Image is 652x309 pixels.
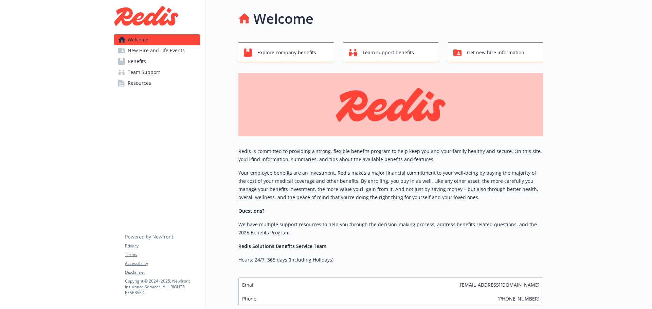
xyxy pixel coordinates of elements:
[242,281,255,288] span: Email
[125,243,200,249] a: Privacy
[114,67,200,78] a: Team Support
[128,78,151,89] span: Resources
[460,281,540,288] span: [EMAIL_ADDRESS][DOMAIN_NAME]
[253,8,313,29] h1: Welcome
[238,42,334,62] button: Explore company benefits
[125,278,200,295] p: Copyright © 2024 - 2025 , Newfront Insurance Services, ALL RIGHTS RESERVED
[125,252,200,258] a: Terms
[257,46,316,59] span: Explore company benefits
[125,260,200,267] a: Accessibility
[114,78,200,89] a: Resources
[238,169,543,201] p: Your employee benefits are an investment. Redis makes a major financial commitment to your well-b...
[125,269,200,275] a: Disclaimer
[362,46,414,59] span: Team support benefits
[128,45,185,56] span: New Hire and Life Events
[238,243,326,249] strong: Redis Solutions Benefits Service Team
[238,256,543,264] p: Hours: 24/7, 365 days (Including Holidays)
[128,67,160,78] span: Team Support
[343,42,439,62] button: Team support benefits
[448,42,543,62] button: Get new hire information
[114,45,200,56] a: New Hire and Life Events
[238,73,543,136] img: overview page banner
[114,34,200,45] a: Welcome
[114,56,200,67] a: Benefits
[238,147,543,163] p: Redis is committed to providing a strong, flexible benefits program to help keep you and your fam...
[467,46,524,59] span: Get new hire information
[242,295,256,302] span: Phone
[238,220,543,237] p: We have multiple support resources to help you through the decision-making process, address benef...
[128,34,148,45] span: Welcome
[128,56,146,67] span: Benefits
[238,208,264,214] strong: Questions?
[497,295,540,302] span: [PHONE_NUMBER]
